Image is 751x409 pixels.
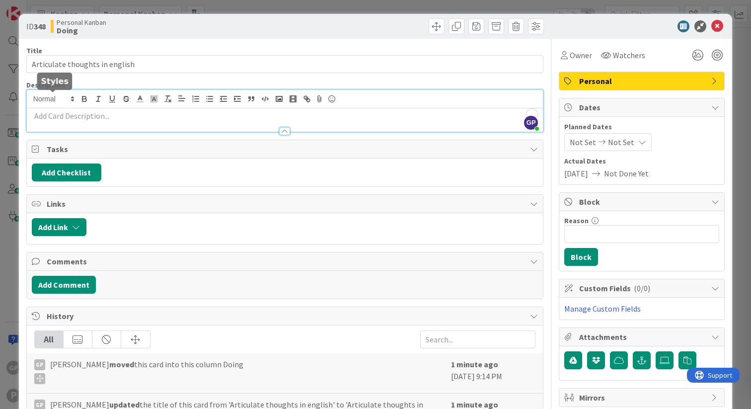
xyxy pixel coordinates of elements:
[613,49,645,61] span: Watchers
[47,310,525,322] span: History
[579,282,706,294] span: Custom Fields
[420,330,535,348] input: Search...
[26,46,42,55] label: Title
[57,26,106,34] b: Doing
[570,136,596,148] span: Not Set
[47,143,525,155] span: Tasks
[41,77,69,86] h5: Styles
[524,116,538,130] span: GP
[34,21,46,31] b: 348
[564,216,589,225] label: Reason
[570,49,592,61] span: Owner
[579,331,706,343] span: Attachments
[579,196,706,208] span: Block
[579,75,706,87] span: Personal
[564,122,719,132] span: Planned Dates
[21,1,45,13] span: Support
[564,167,588,179] span: [DATE]
[564,156,719,166] span: Actual Dates
[32,276,96,294] button: Add Comment
[32,218,86,236] button: Add Link
[47,198,525,210] span: Links
[32,164,101,181] button: Add Checklist
[47,255,525,267] span: Comments
[26,20,46,32] span: ID
[27,108,543,132] div: To enrich screen reader interactions, please activate Accessibility in Grammarly extension settings
[34,359,45,370] div: GP
[604,167,649,179] span: Not Done Yet
[564,248,598,266] button: Block
[35,331,64,348] div: All
[109,359,134,369] b: moved
[451,359,498,369] b: 1 minute ago
[50,358,243,384] span: [PERSON_NAME] this card into this column Doing
[451,358,535,388] div: [DATE] 9:14 PM
[608,136,634,148] span: Not Set
[26,55,543,73] input: type card name here...
[26,81,65,89] span: Description
[579,392,706,404] span: Mirrors
[579,101,706,113] span: Dates
[57,18,106,26] span: Personal Kanban
[634,283,650,293] span: ( 0/0 )
[564,304,641,314] a: Manage Custom Fields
